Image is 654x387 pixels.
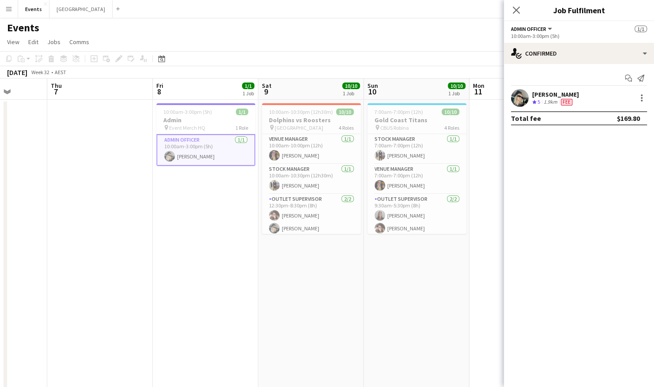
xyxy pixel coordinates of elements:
[444,124,459,131] span: 4 Roles
[156,116,255,124] h3: Admin
[28,38,38,46] span: Edit
[537,98,540,105] span: 5
[367,164,466,194] app-card-role: Venue Manager1/17:00am-7:00pm (12h)[PERSON_NAME]
[366,86,378,97] span: 10
[66,36,93,48] a: Comms
[367,194,466,237] app-card-role: Outlet Supervisor2/29:30am-5:30pm (8h)[PERSON_NAME][PERSON_NAME]
[69,38,89,46] span: Comms
[156,134,255,166] app-card-role: Admin Officer1/110:00am-3:00pm (5h)[PERSON_NAME]
[44,36,64,48] a: Jobs
[343,90,359,97] div: 1 Job
[473,82,484,90] span: Mon
[367,103,466,234] app-job-card: 7:00am-7:00pm (12h)10/10Gold Coast Titans CBUS Robina4 RolesStock Manager1/17:00am-7:00pm (12h)[P...
[269,109,333,115] span: 10:00am-10:30pm (12h30m)
[49,86,62,97] span: 7
[169,124,205,131] span: Event Merch HQ
[262,164,361,194] app-card-role: Stock Manager1/110:00am-10:30pm (12h30m)[PERSON_NAME]
[156,82,163,90] span: Fri
[448,90,465,97] div: 1 Job
[51,82,62,90] span: Thu
[617,114,640,123] div: $169.80
[561,99,572,105] span: Fee
[262,194,361,237] app-card-role: Outlet Supervisor2/212:30pm-8:30pm (8h)[PERSON_NAME][PERSON_NAME]
[511,26,553,32] button: Admin Officer
[367,82,378,90] span: Sun
[262,134,361,164] app-card-role: Venue Manager1/110:00am-10:00pm (12h)[PERSON_NAME]
[242,90,254,97] div: 1 Job
[18,0,49,18] button: Events
[532,90,579,98] div: [PERSON_NAME]
[339,124,354,131] span: 4 Roles
[472,86,484,97] span: 11
[542,98,559,106] div: 1.9km
[55,69,66,75] div: AEST
[262,116,361,124] h3: Dolphins vs Roosters
[559,98,574,106] div: Crew has different fees then in role
[275,124,323,131] span: [GEOGRAPHIC_DATA]
[504,43,654,64] div: Confirmed
[155,86,163,97] span: 8
[504,4,654,16] h3: Job Fulfilment
[236,109,248,115] span: 1/1
[7,21,39,34] h1: Events
[163,109,212,115] span: 10:00am-3:00pm (5h)
[261,86,272,97] span: 9
[511,33,647,39] div: 10:00am-3:00pm (5h)
[4,36,23,48] a: View
[342,83,360,89] span: 10/10
[29,69,51,75] span: Week 32
[442,109,459,115] span: 10/10
[380,124,409,131] span: CBUS Robina
[156,103,255,166] app-job-card: 10:00am-3:00pm (5h)1/1Admin Event Merch HQ1 RoleAdmin Officer1/110:00am-3:00pm (5h)[PERSON_NAME]
[49,0,113,18] button: [GEOGRAPHIC_DATA]
[367,134,466,164] app-card-role: Stock Manager1/17:00am-7:00pm (12h)[PERSON_NAME]
[448,83,465,89] span: 10/10
[374,109,423,115] span: 7:00am-7:00pm (12h)
[511,114,541,123] div: Total fee
[262,82,272,90] span: Sat
[511,26,546,32] span: Admin Officer
[7,68,27,77] div: [DATE]
[25,36,42,48] a: Edit
[367,116,466,124] h3: Gold Coast Titans
[262,103,361,234] app-job-card: 10:00am-10:30pm (12h30m)10/10Dolphins vs Roosters [GEOGRAPHIC_DATA]4 RolesVenue Manager1/110:00am...
[336,109,354,115] span: 10/10
[47,38,60,46] span: Jobs
[235,124,248,131] span: 1 Role
[242,83,254,89] span: 1/1
[635,26,647,32] span: 1/1
[7,38,19,46] span: View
